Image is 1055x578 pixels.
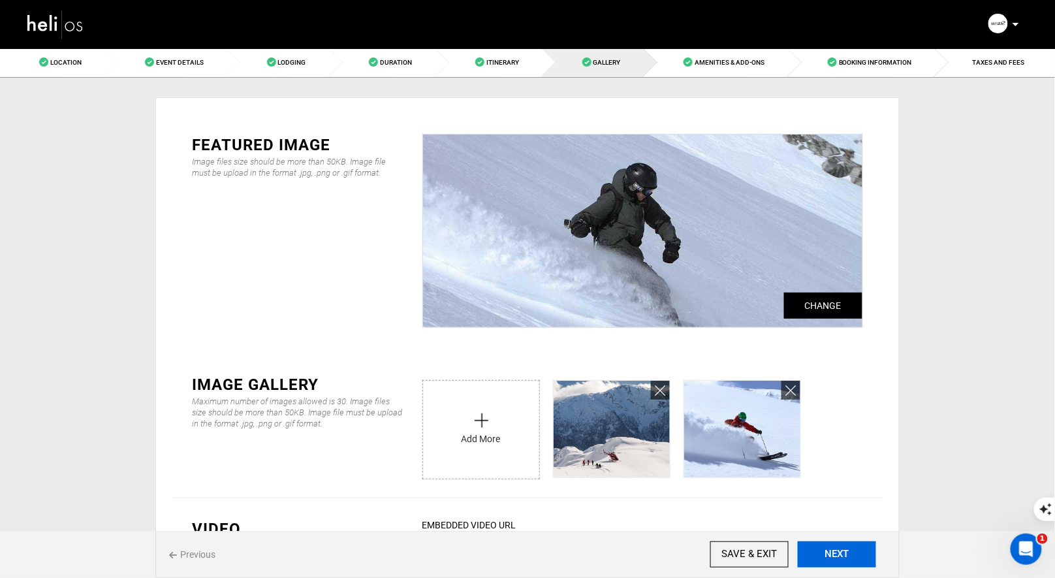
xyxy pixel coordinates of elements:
[1011,534,1042,565] iframe: Intercom live chat
[973,59,1025,66] span: TAXES AND FEES
[50,59,82,66] span: Location
[422,519,516,532] label: Embedded Video URL
[192,396,403,429] div: Maximum number of images allowed is 30. Image files size should be more than 50KB. Image file mus...
[26,7,85,42] img: heli-logo
[651,381,670,400] a: Remove
[798,541,876,568] button: NEXT
[554,381,670,477] img: aa0ebd53-af51-4c87-b4f7-ffab4ea5eb41_9191_71bb03c5374e59f5dfff8caaf9ea9802_pkg_cgl.jpg
[593,59,621,66] span: Gallery
[156,59,204,66] span: Event Details
[169,552,177,559] img: back%20icon.svg
[695,59,764,66] span: Amenities & Add-Ons
[781,381,800,400] a: Remove
[192,518,403,540] div: VIDEO
[839,59,912,66] span: Booking Information
[192,156,403,178] div: Image files size should be more than 50KB. Image file must be upload in the format .jpg, .png or ...
[380,59,412,66] span: Duration
[169,548,215,561] span: Previous
[988,14,1008,33] img: img_0bd6c2bf7a0220f90b2c926cc1b28b01.png
[192,134,403,156] div: FEATURED IMAGE
[784,293,862,319] label: Change
[684,381,800,477] img: 2e1c792f-5ef8-4ae1-a643-34f5182c6410_9191_5a6d3fff362aa770abcacef14ac9255a_pkg_cgl.jpg
[423,135,862,327] img: eaa1fecf42cb632a03fcbd60ffbfccb1.jpeg
[486,59,519,66] span: Itinerary
[278,59,306,66] span: Lodging
[710,541,789,568] input: SAVE & EXIT
[192,374,403,396] div: IMAGE GALLERY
